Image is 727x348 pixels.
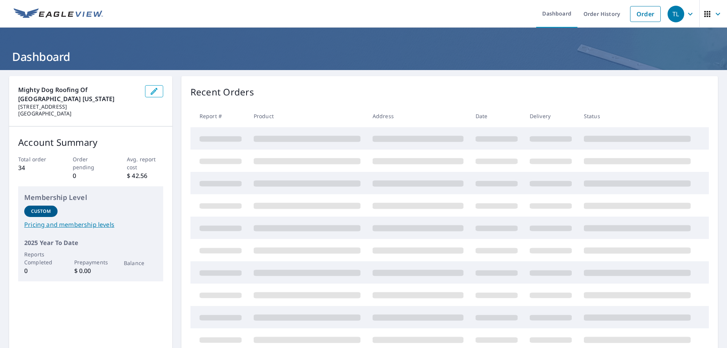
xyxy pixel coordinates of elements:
th: Status [578,105,697,127]
p: $ 42.56 [127,171,163,180]
th: Product [248,105,367,127]
th: Date [470,105,524,127]
p: Prepayments [74,258,108,266]
h1: Dashboard [9,49,718,64]
p: Custom [31,208,51,215]
th: Address [367,105,470,127]
p: Mighty Dog Roofing of [GEOGRAPHIC_DATA] [US_STATE] [18,85,139,103]
p: [STREET_ADDRESS] [18,103,139,110]
p: Recent Orders [190,85,254,99]
div: TL [668,6,684,22]
p: Balance [124,259,157,267]
p: 0 [24,266,58,275]
p: Membership Level [24,192,157,203]
p: $ 0.00 [74,266,108,275]
p: Order pending [73,155,109,171]
th: Report # [190,105,248,127]
p: 0 [73,171,109,180]
a: Pricing and membership levels [24,220,157,229]
p: Avg. report cost [127,155,163,171]
img: EV Logo [14,8,103,20]
p: Reports Completed [24,250,58,266]
th: Delivery [524,105,578,127]
p: 34 [18,163,55,172]
p: Account Summary [18,136,163,149]
p: [GEOGRAPHIC_DATA] [18,110,139,117]
p: 2025 Year To Date [24,238,157,247]
a: Order [630,6,661,22]
p: Total order [18,155,55,163]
